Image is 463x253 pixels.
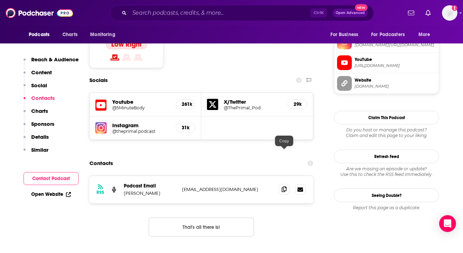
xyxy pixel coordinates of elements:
[423,7,434,19] a: Show notifications dropdown
[405,7,417,19] a: Show notifications dropdown
[334,127,439,133] span: Do you host or manage this podcast?
[96,190,104,195] h3: RSS
[334,189,439,202] a: Seeing Double?
[90,30,115,40] span: Monitoring
[334,150,439,163] button: Refresh Feed
[355,4,368,11] span: New
[24,146,48,159] button: Similar
[334,127,439,138] div: Claim and edit this page to your liking.
[111,40,142,49] h4: Low Right
[355,63,436,68] span: https://www.youtube.com/@5MinuteBody
[24,134,49,146] button: Details
[334,166,439,177] div: Are we missing an episode or update? Use this to check the RSS feed immediately.
[149,218,254,237] button: Nothing here.
[29,30,49,40] span: Podcasts
[24,82,47,95] button: Social
[24,108,48,121] button: Charts
[355,84,436,89] span: 5minutebody.com
[112,105,170,110] a: @5MinuteBody
[95,122,107,134] img: iconImage
[89,157,113,170] h2: Contacts
[224,105,282,110] a: @ThePrimal_Pod
[355,56,436,63] span: YouTube
[333,9,368,17] button: Open AdvancedNew
[330,30,358,40] span: For Business
[414,28,439,41] button: open menu
[62,30,78,40] span: Charts
[112,98,170,105] h5: Youtube
[334,205,439,211] div: Report this page as a duplicate.
[442,5,457,21] button: Show profile menu
[89,74,108,87] h2: Socials
[182,125,189,131] h5: 31k
[337,76,436,91] a: Website[DOMAIN_NAME]
[182,186,273,192] p: [EMAIL_ADDRESS][DOMAIN_NAME]
[24,69,52,82] button: Content
[24,28,59,41] button: open menu
[336,11,365,15] span: Open Advanced
[31,69,52,76] p: Content
[124,190,176,196] p: [PERSON_NAME]
[110,5,374,21] div: Search podcasts, credits, & more...
[6,6,73,20] img: Podchaser - Follow, Share and Rate Podcasts
[31,108,48,114] p: Charts
[24,172,79,185] button: Contact Podcast
[112,129,170,134] a: @theprimal.podcast
[31,56,79,63] p: Reach & Audience
[310,8,327,18] span: Ctrl K
[31,82,47,89] p: Social
[355,77,436,83] span: Website
[452,5,457,11] svg: Add a profile image
[334,111,439,124] button: Claim This Podcast
[58,28,82,41] a: Charts
[371,30,405,40] span: For Podcasters
[24,121,54,134] button: Sponsors
[182,101,189,107] h5: 261k
[124,183,176,189] p: Podcast Email
[112,122,170,129] h5: Instagram
[31,146,48,153] p: Similar
[31,134,49,140] p: Details
[439,215,456,232] div: Open Intercom Messenger
[31,191,71,197] a: Open Website
[31,95,55,101] p: Contacts
[442,5,457,21] span: Logged in as nicole.koremenos
[275,136,293,146] div: Copy
[85,28,124,41] button: open menu
[294,101,301,107] h5: 29k
[24,56,79,69] button: Reach & Audience
[224,98,282,105] h5: X/Twitter
[418,30,430,40] span: More
[31,121,54,127] p: Sponsors
[367,28,415,41] button: open menu
[442,5,457,21] img: User Profile
[337,55,436,70] a: YouTube[URL][DOMAIN_NAME]
[355,42,436,48] span: instagram.com/theprimal.podcast
[326,28,367,41] button: open menu
[129,7,310,19] input: Search podcasts, credits, & more...
[24,95,55,108] button: Contacts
